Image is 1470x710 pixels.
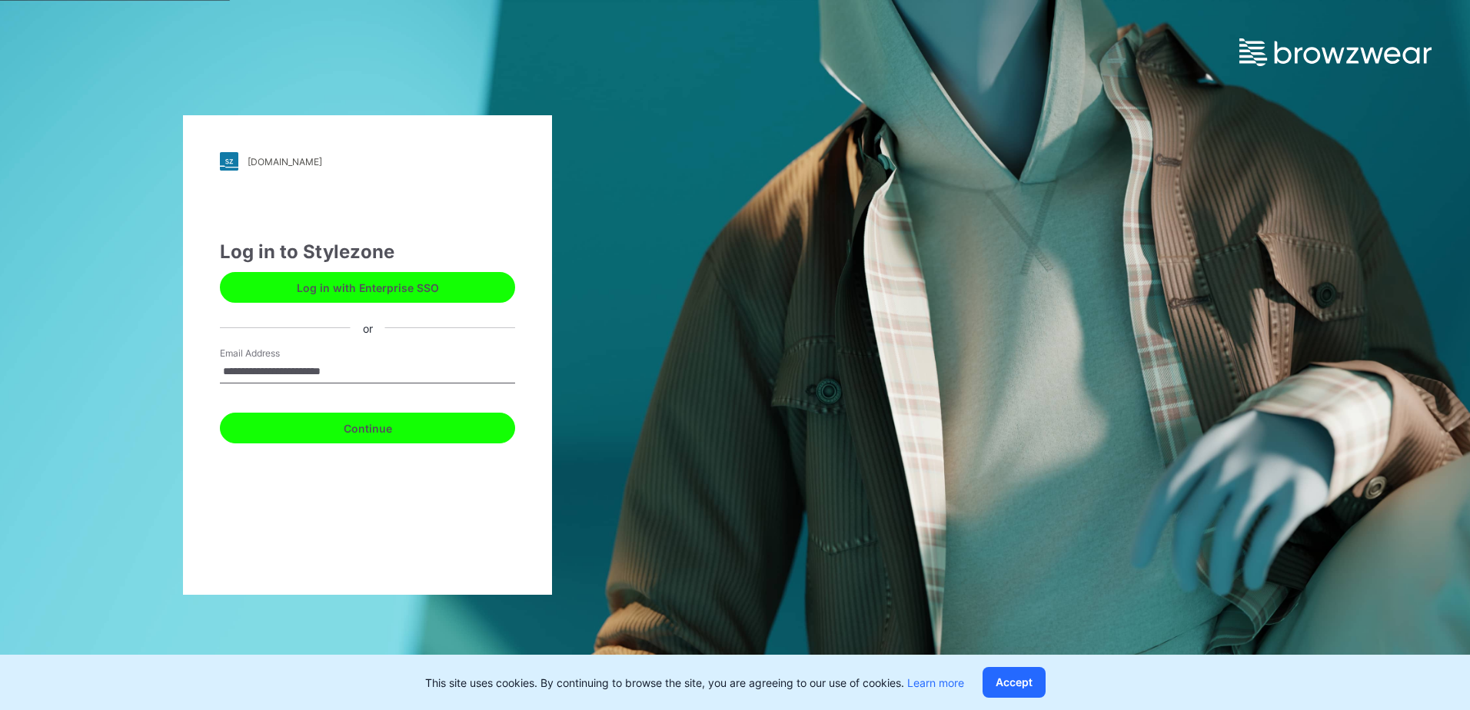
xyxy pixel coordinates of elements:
[907,676,964,689] a: Learn more
[351,320,385,336] div: or
[220,238,515,266] div: Log in to Stylezone
[983,667,1046,698] button: Accept
[220,347,328,360] label: Email Address
[425,675,964,691] p: This site uses cookies. By continuing to browse the site, you are agreeing to our use of cookies.
[248,156,322,168] div: [DOMAIN_NAME]
[220,272,515,303] button: Log in with Enterprise SSO
[220,152,238,171] img: stylezone-logo.562084cfcfab977791bfbf7441f1a819.svg
[220,152,515,171] a: [DOMAIN_NAME]
[220,413,515,443] button: Continue
[1239,38,1432,66] img: browzwear-logo.e42bd6dac1945053ebaf764b6aa21510.svg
